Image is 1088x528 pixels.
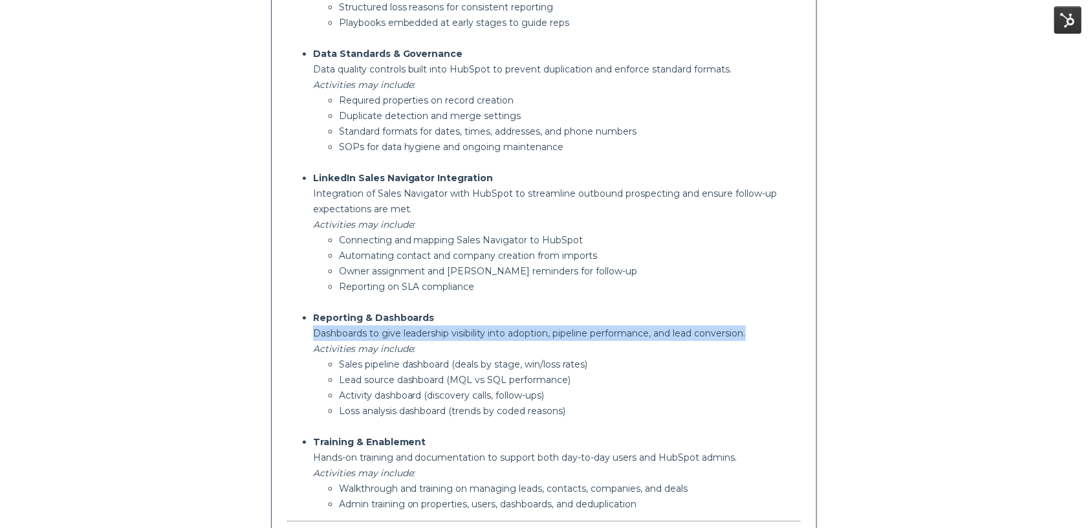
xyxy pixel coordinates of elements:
[313,436,426,448] strong: Training & Enablement
[313,219,415,230] em: Activities may include:
[313,79,415,91] em: Activities may include:
[339,496,801,512] p: Admin training on properties, users, dashboards, and deduplication
[339,108,801,124] p: Duplicate detection and merge settings
[313,325,801,341] p: Dashboards to give leadership visibility into adoption, pipeline performance, and lead conversion.
[313,312,435,324] strong: Reporting & Dashboards
[339,372,801,388] p: Lead source dashboard (MQL vs SQL performance)
[313,61,801,77] p: Data quality controls built into HubSpot to prevent duplication and enforce standard formats.
[339,403,801,419] p: Loss analysis dashboard (trends by coded reasons)
[339,357,801,372] p: Sales pipeline dashboard (deals by stage, win/loss rates)
[339,248,801,263] p: Automating contact and company creation from imports
[339,93,801,108] p: Required properties on record creation
[313,467,415,479] em: Activities may include:
[313,343,415,355] em: Activities may include:
[339,481,801,496] p: Walkthrough and training on managing leads, contacts, companies, and deals
[339,124,801,139] p: Standard formats for dates, times, addresses, and phone numbers
[313,172,494,184] strong: LinkedIn Sales Navigator Integration
[339,388,801,403] p: Activity dashboard (discovery calls, follow-ups)
[313,48,463,60] strong: Data Standards & Governance
[339,15,801,30] p: Playbooks embedded at early stages to guide reps
[313,186,801,217] p: Integration of Sales Navigator with HubSpot to streamline outbound prospecting and ensure follow-...
[313,450,801,465] p: Hands-on training and documentation to support both day-to-day users and HubSpot admins.
[339,139,801,155] p: SOPs for data hygiene and ongoing maintenance
[339,279,801,294] p: Reporting on SLA compliance
[339,232,801,248] p: Connecting and mapping Sales Navigator to HubSpot
[339,263,801,279] p: Owner assignment and [PERSON_NAME] reminders for follow-up
[1054,6,1082,34] img: HubSpot Tools Menu Toggle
